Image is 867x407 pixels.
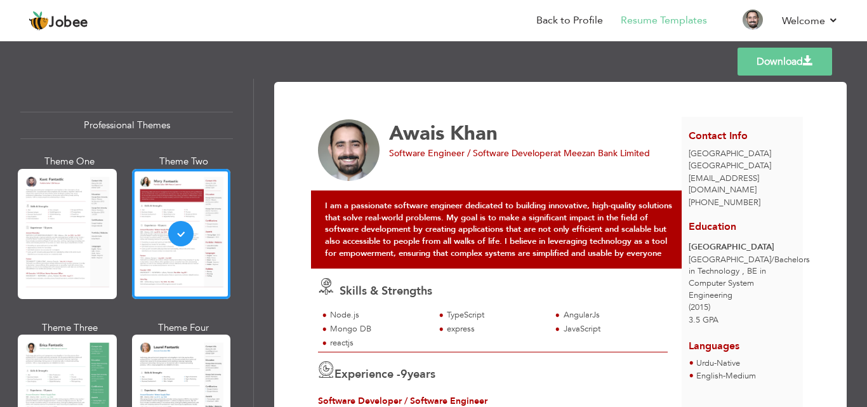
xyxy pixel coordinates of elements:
div: Mongo DB [330,323,427,335]
a: Resume Templates [621,13,707,28]
div: express [447,323,544,335]
span: Experience - [334,366,400,382]
span: Khan [450,120,498,147]
div: JavaScript [564,323,661,335]
div: Theme One [20,155,119,168]
a: Jobee [29,11,88,31]
span: [PHONE_NUMBER] [689,197,760,208]
span: Jobee [49,16,88,30]
span: Software Engineer / Software Developer [389,147,553,159]
span: Software Developer / Software Engineer [318,395,487,407]
img: No image [318,119,380,182]
img: Profile Img [743,10,763,30]
div: Theme Three [20,321,119,335]
span: Awais [389,120,444,147]
div: reactjs [330,337,427,349]
div: Theme Four [135,321,234,335]
span: - [723,370,725,382]
span: English [696,370,723,382]
li: Native [696,357,740,370]
span: [EMAIL_ADDRESS][DOMAIN_NAME] [689,173,759,196]
span: Languages [689,330,739,354]
div: AngularJs [564,309,661,321]
a: Welcome [782,13,838,29]
li: Medium [696,370,756,383]
span: 3.5 GPA [689,314,718,326]
span: Contact Info [689,129,748,143]
span: Education [689,220,736,234]
span: [GEOGRAPHIC_DATA] [689,148,771,159]
span: - [714,357,717,369]
img: jobee.io [29,11,49,31]
span: [GEOGRAPHIC_DATA] Bachelors in Technology , BE in Computer System Engineering ‎ [689,254,810,301]
label: years [400,366,435,383]
span: Skills & Strengths [340,283,432,299]
span: Urdu [696,357,714,369]
div: Node.js [330,309,427,321]
div: Professional Themes [20,112,233,139]
a: Back to Profile [536,13,603,28]
strong: I am a passionate software engineer dedicated to building innovative, high-quality solutions that... [325,200,672,258]
span: [GEOGRAPHIC_DATA] [689,160,771,171]
div: Theme Two [135,155,234,168]
span: 9 [400,366,407,382]
a: Download [738,48,832,76]
span: / [771,254,774,265]
div: [GEOGRAPHIC_DATA] [689,241,796,253]
span: (2015) [689,302,710,313]
span: at Meezan Bank Limited [553,147,650,159]
div: TypeScript [447,309,544,321]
